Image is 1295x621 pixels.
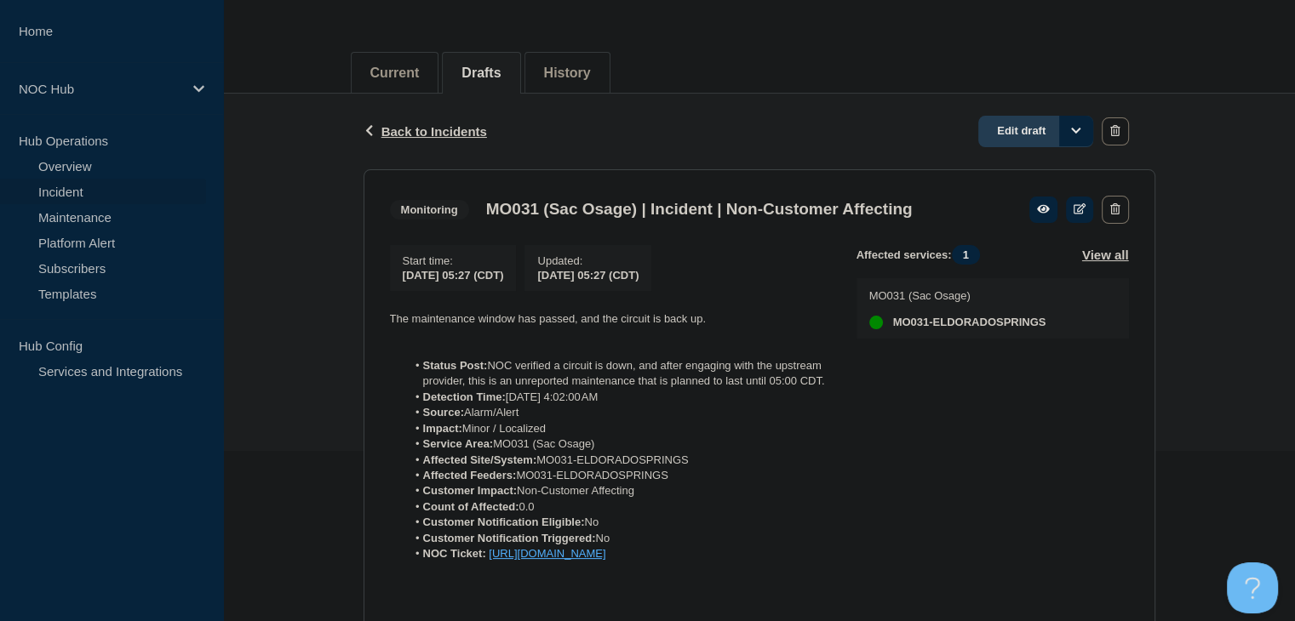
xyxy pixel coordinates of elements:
[1059,116,1093,146] button: Options
[423,516,585,528] strong: Customer Notification Eligible:
[423,532,596,544] strong: Customer Notification Triggered:
[544,66,591,81] button: History
[423,453,537,466] strong: Affected Site/System:
[423,500,519,513] strong: Count of Affected:
[869,289,1046,302] p: MO031 (Sac Osage)
[423,437,494,450] strong: Service Area:
[406,483,829,499] li: Non-Customer Affecting
[406,531,829,546] li: No
[423,406,464,419] strong: Source:
[406,421,829,436] li: Minor / Localized
[423,484,518,497] strong: Customer Impact:
[406,390,829,405] li: [DATE] 4:02:00 AM
[423,469,517,481] strong: Affected Feeders:
[406,468,829,483] li: MO031-ELDORADOSPRINGS
[978,116,1093,147] a: Edit draft
[19,82,182,96] p: NOC Hub
[406,515,829,530] li: No
[406,358,829,390] li: NOC verified a circuit is down, and after engaging with the upstream provider, this is an unrepor...
[370,66,420,81] button: Current
[869,316,883,329] div: up
[423,390,506,403] strong: Detection Time:
[423,359,488,372] strong: Status Post:
[406,405,829,420] li: Alarm/Alert
[893,316,1046,329] span: MO031-ELDORADOSPRINGS
[486,200,913,219] h3: MO031 (Sac Osage) | Incident | Non-Customer Affecting
[364,124,487,139] button: Back to Incidents
[952,245,980,265] span: 1
[381,124,487,139] span: Back to Incidents
[406,436,829,452] li: MO031 (Sac Osage)
[461,66,501,81] button: Drafts
[857,245,988,265] span: Affected services:
[406,499,829,515] li: 0.0
[537,254,639,267] p: Updated :
[403,269,504,282] span: [DATE] 05:27 (CDT)
[390,311,829,327] p: The maintenance window has passed, and the circuit is back up.
[537,267,639,282] div: [DATE] 05:27 (CDT)
[406,453,829,468] li: MO031-ELDORADOSPRINGS
[1082,245,1129,265] button: View all
[423,422,462,435] strong: Impact:
[1227,562,1278,613] iframe: Help Scout Beacon - Open
[390,200,469,219] span: Monitoring
[489,547,605,560] a: [URL][DOMAIN_NAME]
[403,254,504,267] p: Start time :
[423,547,486,560] strong: NOC Ticket:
